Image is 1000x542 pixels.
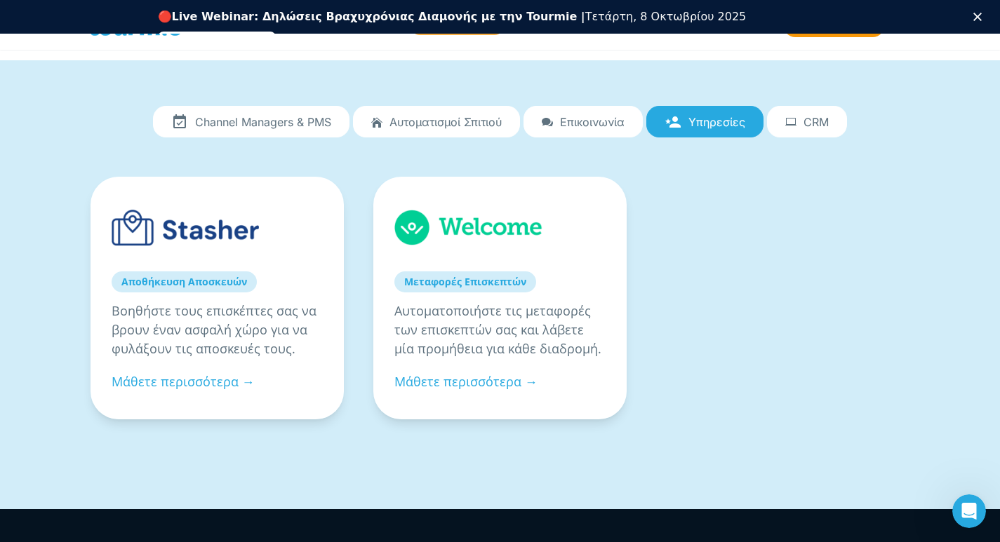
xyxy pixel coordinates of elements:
a: Αποθήκευση Αποσκευών [112,271,257,292]
a: Μάθετε περισσότερα → [394,373,538,390]
span: CRM [804,116,829,128]
div: 🔴 Τετάρτη, 8 Οκτωβρίου 2025 [158,10,747,24]
iframe: Intercom live chat [952,494,986,528]
a: Μάθετε περισσότερα → [112,373,255,390]
span: Επικοινωνία [560,116,625,128]
p: Βοηθήστε τους επισκέπτες σας να βρουν έναν ασφαλή χώρο για να φυλάξουν τις αποσκευές τους. [112,302,323,358]
p: Αυτοματοποιήστε τις μεταφορές των επισκεπτών σας και λάβετε μία προμήθεια για κάθε διαδρομή. [394,302,606,358]
div: Κλείσιμο [973,13,987,21]
span: Υπηρεσίες [688,116,745,128]
a: Μεταφορές Επισκεπτών [394,271,536,292]
a: Εγγραφείτε δωρεάν [158,32,276,48]
span: Αυτοματισμοί Σπιτιού [389,116,502,128]
span: Channel Managers & PMS [195,116,331,128]
b: Live Webinar: Δηλώσεις Βραχυχρόνιας Διαμονής με την Tourmie | [172,10,585,23]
